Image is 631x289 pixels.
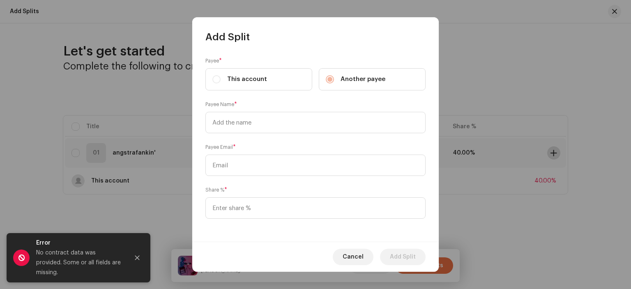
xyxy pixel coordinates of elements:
[36,238,122,248] div: Error
[380,249,426,265] button: Add Split
[333,249,373,265] button: Cancel
[343,249,364,265] span: Cancel
[205,186,224,194] small: Share %
[205,57,219,65] small: Payee
[205,112,426,133] input: Add the name
[205,143,233,151] small: Payee Email
[205,155,426,176] input: Email
[390,249,416,265] span: Add Split
[205,197,426,219] input: Enter share %
[205,100,234,109] small: Payee Name
[36,248,122,277] div: No contract data was provided. Some or all fields are missing.
[129,250,145,266] button: Close
[205,30,250,44] span: Add Split
[341,75,385,84] span: Another payee
[227,75,267,84] span: This account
